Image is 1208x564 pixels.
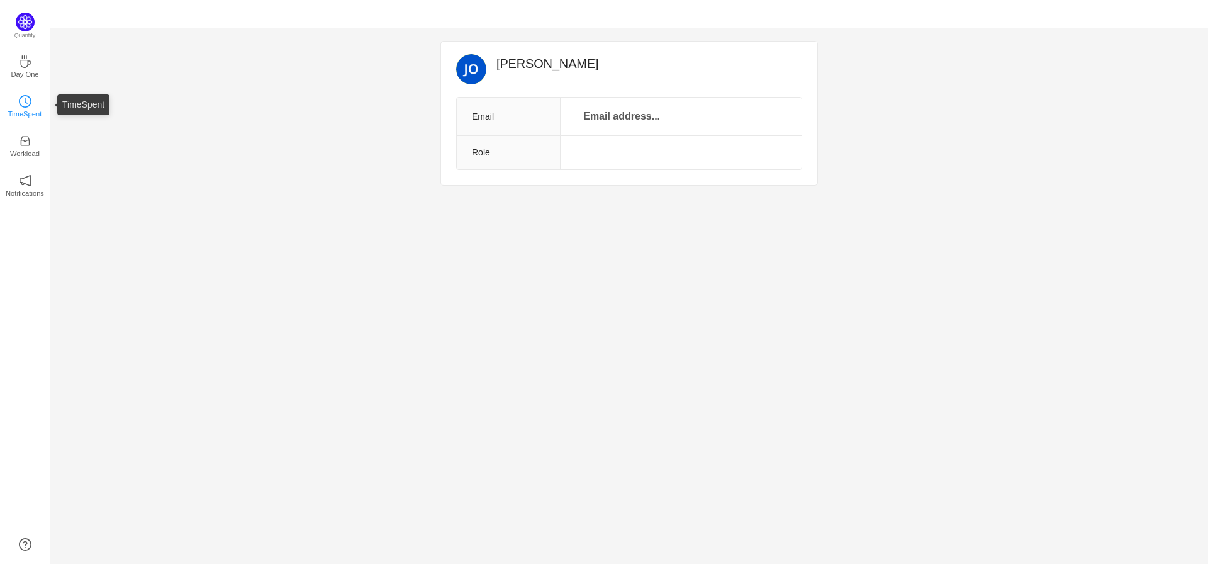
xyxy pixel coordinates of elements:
[456,54,486,84] img: JV
[14,31,36,40] p: Quantify
[19,95,31,108] i: icon: clock-circle
[457,98,561,136] th: Email
[6,188,44,199] p: Notifications
[19,99,31,111] a: icon: clock-circleTimeSpent
[576,108,668,125] p: Email address...
[457,136,561,170] th: Role
[16,13,35,31] img: Quantify
[19,174,31,187] i: icon: notification
[8,108,42,120] p: TimeSpent
[19,59,31,72] a: icon: coffeeDay One
[19,538,31,551] a: icon: question-circle
[10,148,40,159] p: Workload
[19,55,31,68] i: icon: coffee
[19,178,31,191] a: icon: notificationNotifications
[11,69,38,80] p: Day One
[19,138,31,151] a: icon: inboxWorkload
[496,54,802,73] h2: [PERSON_NAME]
[19,135,31,147] i: icon: inbox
